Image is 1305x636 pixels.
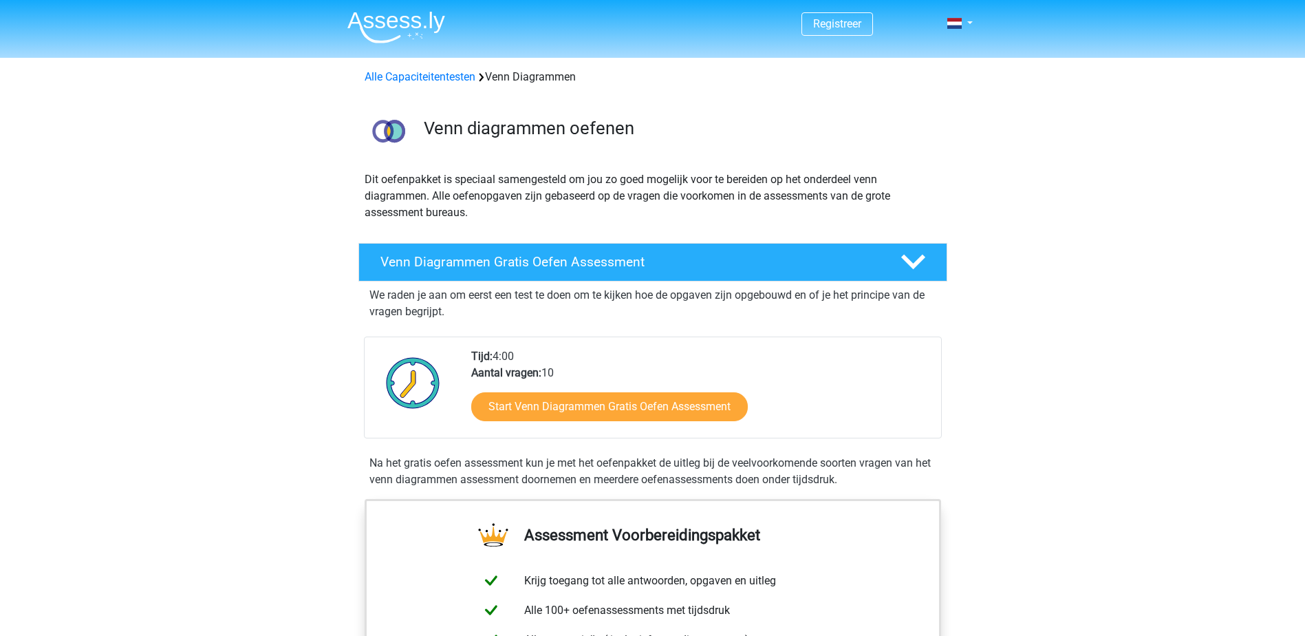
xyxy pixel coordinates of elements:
a: Venn Diagrammen Gratis Oefen Assessment [353,243,953,282]
img: Klok [378,348,448,417]
img: Assessly [347,11,445,43]
b: Tijd: [471,350,493,363]
a: Start Venn Diagrammen Gratis Oefen Assessment [471,392,748,421]
div: Na het gratis oefen assessment kun je met het oefenpakket de uitleg bij de veelvoorkomende soorte... [364,455,942,488]
div: 4:00 10 [461,348,940,438]
p: Dit oefenpakket is speciaal samengesteld om jou zo goed mogelijk voor te bereiden op het onderdee... [365,171,941,221]
a: Registreer [813,17,861,30]
a: Alle Capaciteitentesten [365,70,475,83]
p: We raden je aan om eerst een test te doen om te kijken hoe de opgaven zijn opgebouwd en of je het... [369,287,936,320]
h3: Venn diagrammen oefenen [424,118,936,139]
h4: Venn Diagrammen Gratis Oefen Assessment [380,254,878,270]
b: Aantal vragen: [471,366,541,379]
img: venn diagrammen [359,102,418,160]
div: Venn Diagrammen [359,69,947,85]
